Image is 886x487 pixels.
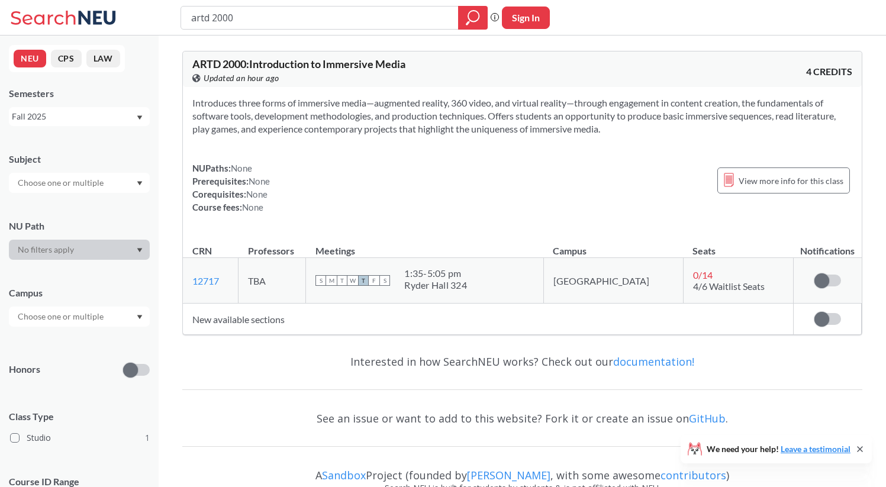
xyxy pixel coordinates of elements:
span: ARTD 2000 : Introduction to Immersive Media [192,57,405,70]
span: T [337,275,347,286]
div: Interested in how SearchNEU works? Check out our [182,344,862,379]
button: LAW [86,50,120,67]
a: documentation! [613,354,694,369]
th: Campus [543,233,683,258]
th: Meetings [306,233,543,258]
svg: Dropdown arrow [137,181,143,186]
a: contributors [661,468,726,482]
div: Dropdown arrow [9,307,150,327]
span: None [231,163,252,173]
span: F [369,275,379,286]
td: [GEOGRAPHIC_DATA] [543,258,683,304]
div: Semesters [9,87,150,100]
div: NUPaths: Prerequisites: Corequisites: Course fees: [192,162,270,214]
svg: Dropdown arrow [137,315,143,320]
svg: Dropdown arrow [137,248,143,253]
p: Honors [9,363,40,376]
div: Fall 2025Dropdown arrow [9,107,150,126]
span: 1 [145,431,150,444]
div: Ryder Hall 324 [404,279,467,291]
span: T [358,275,369,286]
td: TBA [239,258,306,304]
input: Choose one or multiple [12,309,111,324]
svg: Dropdown arrow [137,115,143,120]
a: [PERSON_NAME] [467,468,550,482]
div: Campus [9,286,150,299]
span: M [326,275,337,286]
input: Choose one or multiple [12,176,111,190]
span: Class Type [9,410,150,423]
div: Fall 2025 [12,110,136,123]
th: Seats [683,233,794,258]
span: We need your help! [707,445,850,453]
span: None [249,176,270,186]
th: Professors [239,233,306,258]
input: Class, professor, course number, "phrase" [190,8,450,28]
a: 12717 [192,275,219,286]
div: 1:35 - 5:05 pm [404,267,467,279]
span: S [379,275,390,286]
div: magnifying glass [458,6,488,30]
span: 4 CREDITS [806,65,852,78]
span: None [246,189,268,199]
label: Studio [10,430,150,446]
button: NEU [14,50,46,67]
span: None [242,202,263,212]
div: NU Path [9,220,150,233]
div: Dropdown arrow [9,240,150,260]
div: A Project (founded by , with some awesome ) [182,458,862,482]
span: 4/6 Waitlist Seats [693,280,765,292]
th: Notifications [794,233,862,258]
span: Updated an hour ago [204,72,279,85]
svg: magnifying glass [466,9,480,26]
span: W [347,275,358,286]
div: CRN [192,244,212,257]
div: Dropdown arrow [9,173,150,193]
td: New available sections [183,304,794,335]
a: Sandbox [322,468,366,482]
button: Sign In [502,7,550,29]
a: Leave a testimonial [781,444,850,454]
span: View more info for this class [739,173,843,188]
div: Subject [9,153,150,166]
div: See an issue or want to add to this website? Fork it or create an issue on . [182,401,862,436]
button: CPS [51,50,82,67]
span: S [315,275,326,286]
section: Introduces three forms of immersive media—augmented reality, 360 video, and virtual reality—throu... [192,96,852,136]
span: 0 / 14 [693,269,713,280]
a: GitHub [689,411,726,425]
